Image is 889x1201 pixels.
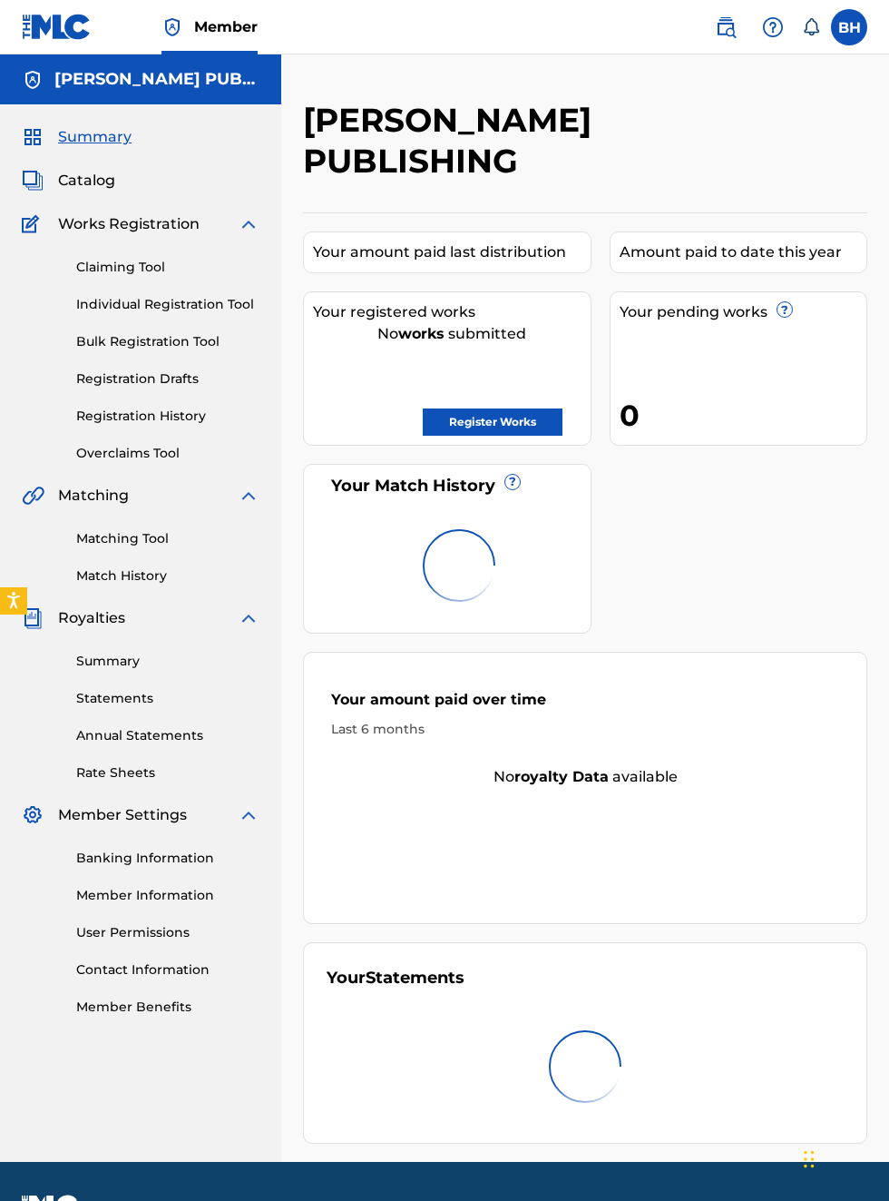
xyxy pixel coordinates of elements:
img: expand [238,607,259,629]
iframe: Chat Widget [798,1114,889,1201]
img: expand [238,485,259,507]
div: Your Match History [327,474,568,498]
a: Contact Information [76,960,259,980]
a: Statements [76,689,259,708]
div: User Menu [831,9,867,45]
div: Last 6 months [331,720,839,739]
a: User Permissions [76,923,259,942]
span: Matching [58,485,129,507]
a: Annual Statements [76,726,259,745]
div: Your amount paid last distribution [313,241,591,263]
a: Overclaims Tool [76,444,259,463]
a: Member Information [76,886,259,905]
a: CatalogCatalog [22,170,115,192]
img: MLC Logo [22,14,92,40]
a: Registration History [76,407,259,426]
strong: royalty data [514,768,609,785]
h5: BOBBY HAMILTON PUBLISHING [54,69,259,90]
a: Bulk Registration Tool [76,332,259,351]
div: No submitted [313,323,591,345]
span: Catalog [58,170,115,192]
span: Member [194,16,258,37]
div: Your pending works [620,301,866,323]
div: No available [304,766,866,788]
a: Claiming Tool [76,258,259,277]
a: Public Search [708,9,744,45]
a: Summary [76,652,259,671]
img: Royalties [22,607,44,629]
span: Royalties [58,607,125,629]
img: help [762,16,784,38]
div: Amount paid to date this year [620,241,866,263]
img: Matching [22,485,44,507]
img: expand [238,213,259,235]
a: Registration Drafts [76,369,259,389]
div: Notifications [802,18,820,36]
img: Summary [22,126,44,148]
span: Member Settings [58,804,187,826]
img: Catalog [22,170,44,192]
span: ? [505,475,520,489]
a: Register Works [423,409,562,436]
div: Your Statements [327,966,464,990]
img: search [715,16,737,38]
img: Top Rightsholder [161,16,183,38]
a: Match History [76,566,259,586]
img: Accounts [22,69,44,91]
span: Summary [58,126,132,148]
div: Your amount paid over time [331,689,839,720]
img: expand [238,804,259,826]
div: Your registered works [313,301,591,323]
img: preloader [413,520,503,611]
h2: [PERSON_NAME] PUBLISHING [303,100,738,182]
img: preloader [540,1021,630,1112]
img: Member Settings [22,804,44,826]
span: ? [777,302,792,317]
div: Help [755,9,791,45]
span: Works Registration [58,213,200,235]
a: Individual Registration Tool [76,295,259,314]
a: Rate Sheets [76,763,259,783]
a: Matching Tool [76,529,259,548]
div: Drag [804,1132,815,1186]
img: Works Registration [22,213,45,235]
a: Banking Information [76,849,259,868]
a: Member Benefits [76,998,259,1017]
a: SummarySummary [22,126,132,148]
div: 0 [620,395,866,436]
strong: works [398,325,444,342]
